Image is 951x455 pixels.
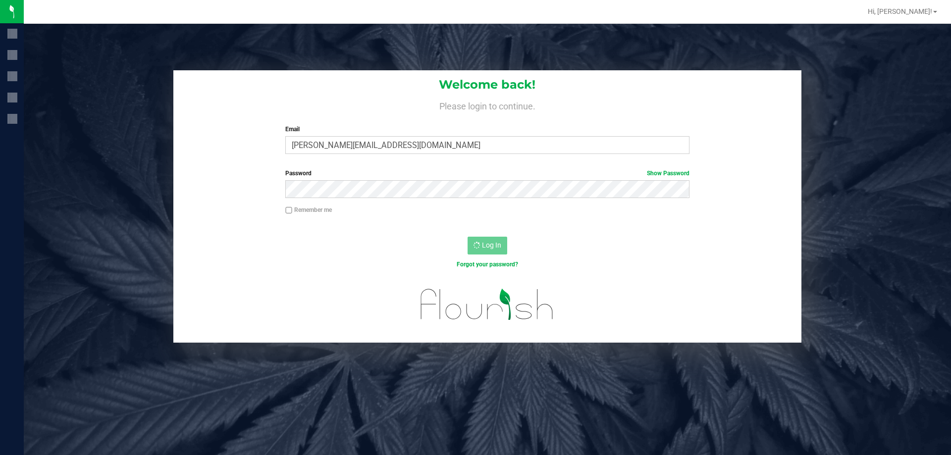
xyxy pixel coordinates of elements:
[285,207,292,214] input: Remember me
[285,125,689,134] label: Email
[868,7,932,15] span: Hi, [PERSON_NAME]!
[285,205,332,214] label: Remember me
[457,261,518,268] a: Forgot your password?
[482,241,501,249] span: Log In
[173,78,801,91] h1: Welcome back!
[409,279,566,330] img: flourish_logo.svg
[468,237,507,254] button: Log In
[647,170,689,177] a: Show Password
[173,99,801,111] h4: Please login to continue.
[285,170,312,177] span: Password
